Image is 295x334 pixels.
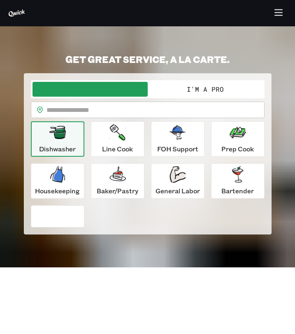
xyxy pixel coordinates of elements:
[157,144,198,154] p: FOH Support
[156,186,200,196] p: General Labor
[31,163,84,199] button: Housekeeping
[91,163,144,199] button: Baker/Pastry
[151,121,204,157] button: FOH Support
[221,186,254,196] p: Bartender
[211,163,265,199] button: Bartender
[33,82,148,97] button: I'm a Business
[148,82,263,97] button: I'm a Pro
[91,121,144,157] button: Line Cook
[151,163,204,199] button: General Labor
[24,53,272,65] h2: GET GREAT SERVICE, A LA CARTE.
[221,144,254,154] p: Prep Cook
[102,144,133,154] p: Line Cook
[35,186,80,196] p: Housekeeping
[211,121,265,157] button: Prep Cook
[39,144,76,154] p: Dishwasher
[31,121,84,157] button: Dishwasher
[97,186,138,196] p: Baker/Pastry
